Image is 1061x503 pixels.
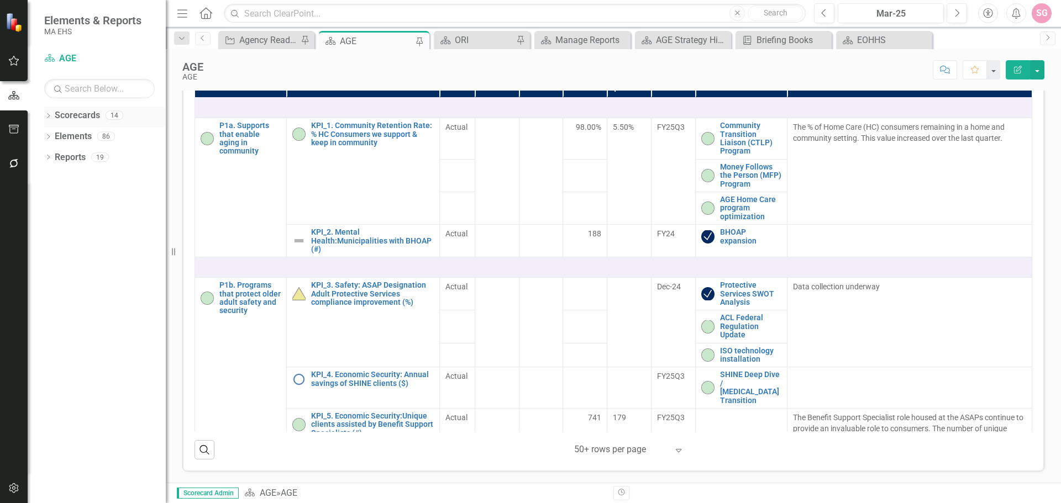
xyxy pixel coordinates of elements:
[292,373,306,386] img: No Information
[437,33,513,47] a: ORI
[44,52,155,65] a: AGE
[720,163,781,188] a: Money Follows the Person (MFP) Program
[720,347,781,364] a: ISO technology installation
[720,195,781,221] a: AGE Home Care program optimization
[613,413,626,422] span: 179
[701,320,715,333] img: On-track
[224,4,806,23] input: Search ClearPoint...
[588,412,601,423] span: 741
[439,118,475,160] td: Double-Click to Edit
[177,488,239,499] span: Scorecard Admin
[195,257,1032,278] td: Double-Click to Edit
[695,367,787,409] td: Double-Click to Edit Right Click for Context Menu
[787,408,1032,459] td: Double-Click to Edit
[701,202,715,215] img: On-track
[857,33,929,47] div: EOHHS
[563,118,607,160] td: Double-Click to Edit
[445,412,469,423] span: Actual
[613,123,634,131] span: 5.50%
[219,281,281,315] a: P1b. Programs that protect older adult safety and security
[793,121,1026,144] p: The % of Home Care (HC) consumers remaining in a home and community setting. This value increased...
[657,281,690,292] div: Dec-24
[445,281,469,292] span: Actual
[695,159,787,192] td: Double-Click to Edit Right Click for Context Menu
[576,121,601,133] span: 98.00%
[287,118,440,225] td: Double-Click to Edit Right Click for Context Menu
[455,33,513,47] div: ORI
[44,79,155,98] input: Search Below...
[701,287,715,300] img: Complete
[695,192,787,224] td: Double-Click to Edit Right Click for Context Menu
[106,111,123,120] div: 14
[656,33,728,47] div: AGE Strategy Highlights
[720,314,781,339] a: ACL Federal Regulation Update
[292,234,306,247] img: Not Defined
[701,381,715,394] img: On-track
[292,287,306,300] img: At-risk
[839,33,929,47] a: EOHHS
[311,370,434,388] a: KPI_4. Economic Security: Annual savings of SHINE clients ($)
[701,169,715,182] img: On-track
[563,278,607,310] td: Double-Click to Edit
[91,152,109,162] div: 19
[695,225,787,257] td: Double-Click to Edit Right Click for Context Menu
[720,281,781,306] a: Protective Services SWOT Analysis
[340,34,413,48] div: AGE
[701,230,715,243] img: Complete
[195,98,1032,118] td: Double-Click to Edit
[701,132,715,145] img: On-track
[720,228,781,245] a: BHOAP expansion
[292,128,306,141] img: On-track
[563,408,607,459] td: Double-Click to Edit
[311,412,434,437] a: KPI_5. Economic Security:Unique clients assisted by Benefit Support Specialists (#)
[287,367,440,409] td: Double-Click to Edit Right Click for Context Menu
[537,33,628,47] a: Manage Reports
[445,121,469,133] span: Actual
[311,281,434,306] a: KPI_3. Safety: ASAP Designation Adult Protective Services compliance improvement (%)
[657,370,690,382] div: FY25Q3
[439,278,475,310] td: Double-Click to Edit
[793,282,880,291] span: Data collection underway
[842,7,940,20] div: Mar-25
[201,132,214,145] img: On-track
[439,408,475,459] td: Double-Click to Edit
[244,487,605,500] div: »
[657,228,690,239] div: FY24
[657,412,690,423] div: FY25Q3
[439,225,475,257] td: Double-Click to Edit
[657,121,690,133] div: FY25Q3
[588,228,601,239] span: 188
[44,14,141,27] span: Elements & Reports
[555,33,628,47] div: Manage Reports
[563,367,607,409] td: Double-Click to Edit
[311,228,434,253] a: KPI_2. Mental Health:Municipalities with BHOAP (#)
[445,228,469,239] span: Actual
[201,292,214,305] img: On-track
[695,278,787,310] td: Double-Click to Edit Right Click for Context Menu
[55,109,100,122] a: Scorecards
[701,348,715,362] img: On-track
[793,412,1026,456] p: The Benefit Support Specialist role housed at the ASAPs continue to provide an invaluable role to...
[787,367,1032,409] td: Double-Click to Edit
[720,370,781,405] a: SHINE Deep Dive / [MEDICAL_DATA] Transition
[738,33,829,47] a: Briefing Books
[764,8,787,17] span: Search
[182,61,203,73] div: AGE
[311,121,434,147] a: KPI_1. Community Retention Rate:​% HC Consumers we support & keep in community
[219,121,281,156] a: P1a. Supports that enable aging in community
[281,488,297,498] div: AGE
[44,27,141,36] small: MA EHS
[239,33,298,47] div: Agency Readiness for an Aging Population
[182,73,203,81] div: AGE
[445,370,469,382] span: Actual
[757,33,829,47] div: Briefing Books
[6,13,25,32] img: ClearPoint Strategy
[787,118,1032,225] td: Double-Click to Edit
[1032,3,1052,23] button: SG
[55,130,92,143] a: Elements
[720,121,781,156] a: Community Transition Liaison (CTLP) Program
[287,408,440,459] td: Double-Click to Edit Right Click for Context Menu
[221,33,298,47] a: Agency Readiness for an Aging Population
[638,33,728,47] a: AGE Strategy Highlights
